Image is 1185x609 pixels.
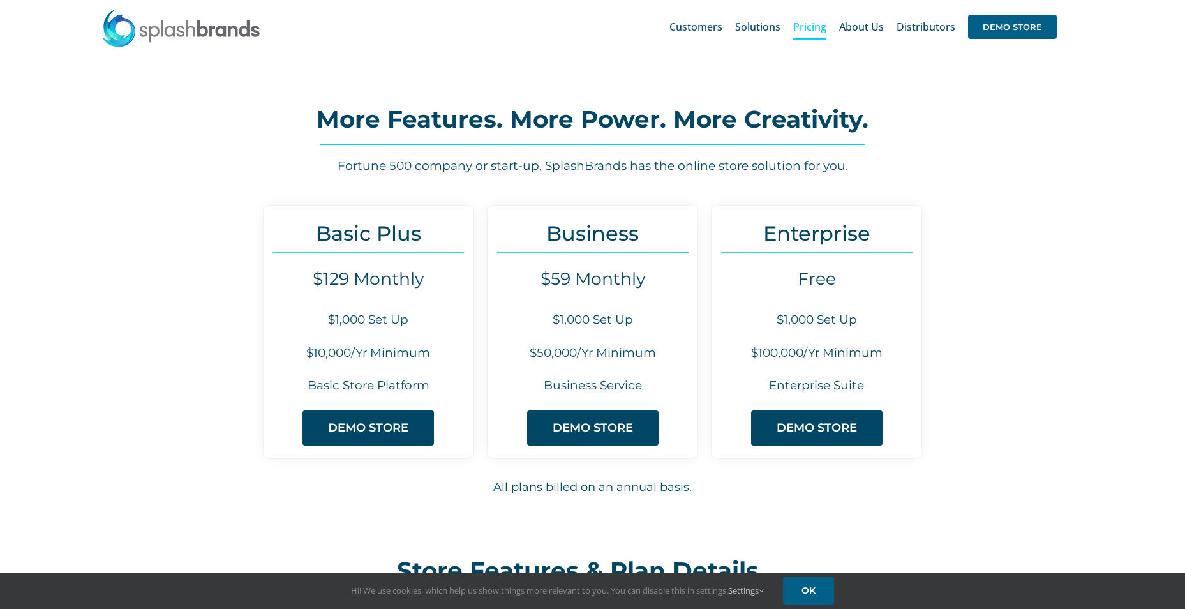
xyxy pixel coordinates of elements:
[669,6,722,47] a: Customers
[264,312,473,329] h6: $1,000 Set Up
[145,158,1039,175] h6: Fortune 500 company or start-up, SplashBrands has the online store solution for you.
[527,410,659,446] a: DEMO STORE
[968,15,1057,39] span: DEMO STORE
[488,377,697,395] h6: Business Service
[101,9,261,47] img: SplashBrands.com Logo
[793,22,826,32] span: Pricing
[839,22,884,32] span: About Us
[488,222,697,245] h3: Business
[968,6,1057,47] a: DEMO STORE
[264,345,473,362] h6: $10,000/Yr Minimum
[553,421,633,435] span: DEMO STORE
[264,377,473,395] h6: Basic Store Platform
[783,577,834,605] a: OK
[712,345,921,362] h6: $100,000/Yr Minimum
[712,377,921,395] h6: Enterprise Suite
[488,312,697,329] h6: $1,000 Set Up
[793,6,826,47] a: Pricing
[777,421,857,435] span: DEMO STORE
[897,22,955,32] span: Distributors
[351,585,764,596] span: Hi! We use cookies, which help us show things more relevant to you. You can disable this in setti...
[712,269,921,289] h4: Free
[145,107,1039,132] h2: More Features. More Power. More Creativity.
[397,558,789,583] h2: Store Features & Plan Details
[302,410,434,446] a: DEMO STORE
[712,312,921,329] h6: $1,000 Set Up
[897,6,955,47] a: Distributors
[488,269,697,289] h4: $59 Monthly
[669,6,1057,47] nav: Main Menu
[264,222,473,245] h3: Basic Plus
[328,421,408,435] span: DEMO STORE
[488,345,697,362] h6: $50,000/Yr Minimum
[712,222,921,245] h3: Enterprise
[751,410,883,446] a: DEMO STORE
[728,585,764,596] a: Settings
[735,22,780,32] span: Solutions
[146,479,1040,496] h6: All plans billed on an annual basis.
[669,22,722,32] span: Customers
[264,269,473,289] h4: $129 Monthly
